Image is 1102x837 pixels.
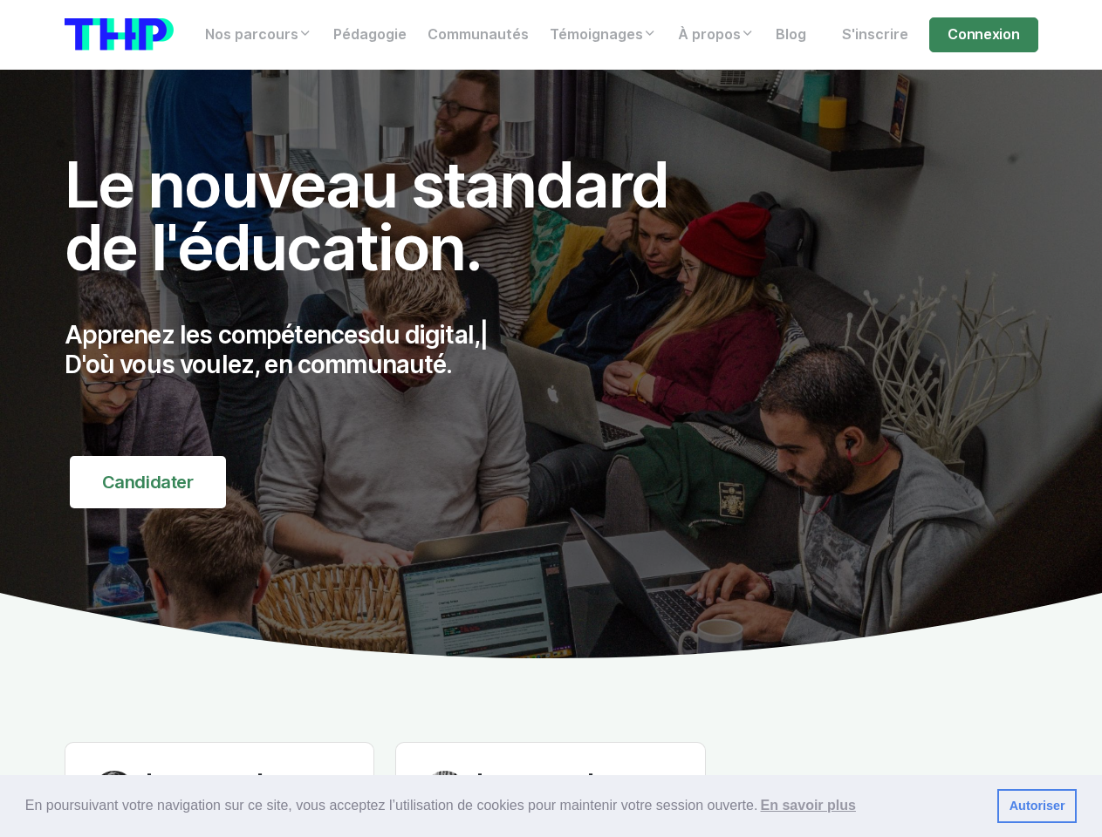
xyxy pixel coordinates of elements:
[70,456,226,508] a: Candidater
[667,17,765,52] a: À propos
[929,17,1037,52] a: Connexion
[424,771,466,813] img: Melisande
[417,17,539,52] a: Communautés
[93,771,135,813] img: Titouan
[195,17,323,52] a: Nos parcours
[539,17,667,52] a: Témoignages
[65,153,707,279] h1: Le nouveau standard de l'éducation.
[323,17,417,52] a: Pédagogie
[832,17,919,52] a: S'inscrire
[480,320,488,350] span: |
[146,772,289,791] h6: [PERSON_NAME]
[757,793,859,819] a: learn more about cookies
[765,17,817,52] a: Blog
[25,793,983,819] span: En poursuivant votre navigation sur ce site, vous acceptez l’utilisation de cookies pour mainteni...
[476,772,613,791] h6: [PERSON_NAME]
[997,789,1077,824] a: dismiss cookie message
[65,18,174,51] img: logo
[370,320,480,350] span: du digital,
[65,321,707,379] p: Apprenez les compétences D'où vous voulez, en communauté.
